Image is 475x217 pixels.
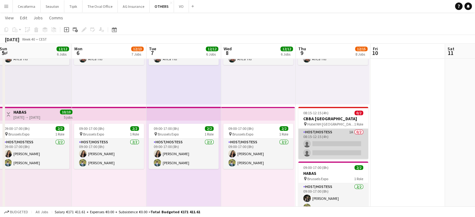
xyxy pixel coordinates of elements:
[55,132,64,136] span: 1 Role
[79,126,104,131] span: 09:00-17:00 (8h)
[130,126,139,131] span: 2/2
[5,36,19,42] div: [DATE]
[174,0,189,12] button: VO
[74,46,82,52] span: Mon
[307,122,354,126] span: Hotel NH [GEOGRAPHIC_DATA] Berlaymont
[130,132,139,136] span: 1 Role
[21,37,36,42] span: Week 40
[298,116,368,121] h3: CBBA [GEOGRAPHIC_DATA]
[13,115,40,120] div: [DATE] → [DATE]
[298,161,368,214] app-job-card: 09:00-17:00 (8h)2/2HABAS Brussels Expo1 RoleHost/Hostess2/209:00-17:00 (8h)[PERSON_NAME][PERSON_N...
[223,139,293,169] app-card-role: Host/Hostess2/209:00-17:00 (8h)[PERSON_NAME][PERSON_NAME]
[4,126,30,131] span: 09:00-17:00 (8h)
[223,124,293,169] app-job-card: 09:00-17:00 (8h)2/2 Brussels Expo1 RoleHost/Hostess2/209:00-17:00 (8h)[PERSON_NAME][PERSON_NAME]
[74,139,144,169] app-card-role: Host/Hostess2/209:00-17:00 (8h)[PERSON_NAME][PERSON_NAME]
[158,132,179,136] span: Brussels Expo
[205,132,214,136] span: 1 Role
[55,210,200,214] div: Salary €171 411.61 + Expenses €0.00 + Subsistence €0.00 =
[279,132,288,136] span: 1 Role
[151,210,200,214] span: Total Budgeted €171 411.61
[281,52,293,57] div: 6 Jobs
[64,114,72,120] div: 5 jobs
[354,122,363,126] span: 1 Role
[5,15,14,21] span: View
[373,46,378,52] span: Fri
[17,14,30,22] a: Edit
[354,176,363,181] span: 1 Role
[228,126,254,131] span: 09:00-17:00 (8h)
[298,46,306,52] span: Thu
[64,0,82,12] button: Tipik
[131,47,144,51] span: 12/13
[13,0,41,12] button: Cecoforma
[150,0,174,12] button: OTHERS
[31,14,45,22] a: Jobs
[49,15,63,21] span: Comms
[206,47,218,51] span: 12/12
[447,49,454,57] span: 11
[118,0,150,12] button: AG Insurance
[355,52,367,57] div: 8 Jobs
[10,210,28,214] span: Budgeted
[354,111,363,115] span: 0/2
[448,46,454,52] span: Sat
[74,124,144,169] app-job-card: 09:00-17:00 (8h)2/2 Brussels Expo1 RoleHost/Hostess2/209:00-17:00 (8h)[PERSON_NAME][PERSON_NAME]
[223,49,232,57] span: 8
[57,52,69,57] div: 6 Jobs
[33,15,43,21] span: Jobs
[354,165,363,170] span: 2/2
[20,15,27,21] span: Edit
[82,0,118,12] button: The Oval Office
[297,49,306,57] span: 9
[206,52,218,57] div: 6 Jobs
[83,132,104,136] span: Brussels Expo
[307,176,328,181] span: Brussels Expo
[303,111,329,115] span: 08:15-12:15 (4h)
[39,37,47,42] div: CEST
[149,46,156,52] span: Tue
[298,129,368,159] app-card-role: Host/Hostess1A0/208:15-12:15 (4h)
[154,126,179,131] span: 09:00-17:00 (8h)
[298,170,368,176] h3: HABAS
[3,209,29,215] button: Budgeted
[205,126,214,131] span: 2/2
[8,132,29,136] span: Brussels Expo
[298,107,368,159] app-job-card: 08:15-12:15 (4h)0/2CBBA [GEOGRAPHIC_DATA] Hotel NH [GEOGRAPHIC_DATA] Berlaymont1 RoleHost/Hostess...
[148,49,156,57] span: 7
[224,46,232,52] span: Wed
[2,14,16,22] a: View
[60,110,72,114] span: 10/10
[232,132,253,136] span: Brussels Expo
[73,49,82,57] span: 6
[13,109,40,115] h3: HABAS
[149,139,219,169] app-card-role: Host/Hostess2/209:00-17:00 (8h)[PERSON_NAME][PERSON_NAME]
[280,47,293,51] span: 12/12
[57,47,69,51] span: 12/12
[56,126,64,131] span: 2/2
[131,52,143,57] div: 7 Jobs
[47,14,66,22] a: Comms
[303,165,329,170] span: 09:00-17:00 (8h)
[372,49,378,57] span: 10
[280,126,288,131] span: 2/2
[298,183,368,214] app-card-role: Host/Hostess2/209:00-17:00 (8h)[PERSON_NAME][PERSON_NAME]
[34,210,49,214] span: All jobs
[41,0,64,12] button: Seauton
[149,124,219,169] app-job-card: 09:00-17:00 (8h)2/2 Brussels Expo1 RoleHost/Hostess2/209:00-17:00 (8h)[PERSON_NAME][PERSON_NAME]
[355,47,368,51] span: 12/15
